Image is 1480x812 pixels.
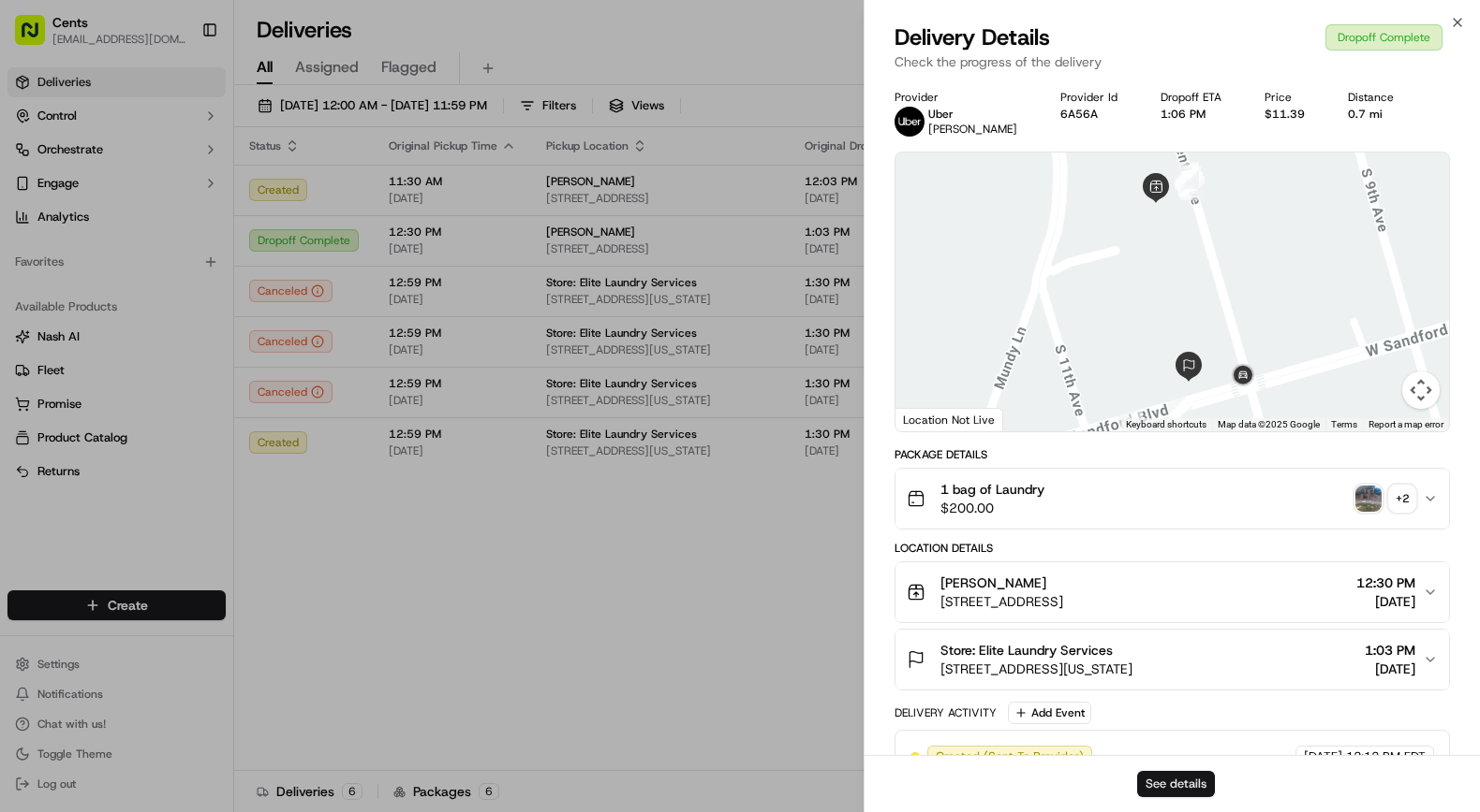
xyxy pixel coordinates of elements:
img: uber-new-logo.jpeg [895,107,925,137]
div: Start new chat [84,178,307,196]
span: • [155,289,162,304]
span: Store: Elite Laundry Services [940,641,1113,660]
a: Powered byPylon [132,462,227,477]
span: 12:30 PM [1356,573,1415,592]
button: Store: Elite Laundry Services[STREET_ADDRESS][US_STATE]1:03 PM[DATE] [895,630,1449,689]
span: [DATE] [166,340,204,355]
span: [PERSON_NAME] [928,122,1017,137]
div: Distance [1348,90,1407,105]
span: [DATE] [1304,748,1342,765]
button: 1 bag of Laundry$200.00photo_proof_of_pickup image+2 [895,469,1449,529]
div: Dropoff ETA [1161,90,1235,105]
div: 18 [1175,162,1199,186]
p: Uber [928,107,1017,122]
button: Add Event [1008,702,1091,724]
span: Knowledge Base [37,417,143,436]
div: 0.7 mi [1348,107,1407,122]
span: [PERSON_NAME] [940,573,1046,592]
span: Created (Sent To Provider) [936,748,1084,765]
a: Open this area in Google Maps (opens a new window) [900,407,962,431]
span: [DATE] [1365,660,1415,678]
div: 📗 [19,419,34,434]
button: 6A56A [1060,107,1098,122]
a: 💻API Documentation [151,410,308,443]
span: [PERSON_NAME] [58,340,152,355]
button: photo_proof_of_pickup image+2 [1355,486,1415,512]
a: Report a map error [1369,419,1443,429]
img: 1736555255976-a54dd68f-1ca7-489b-9aae-adbdc363a1c4 [37,341,52,355]
p: Welcome 👋 [19,74,341,104]
button: Map camera controls [1402,371,1440,409]
div: 17 [1118,411,1143,435]
div: Price [1265,90,1318,105]
img: Masood Aslam [19,322,49,352]
span: API Documentation [177,417,301,436]
span: [STREET_ADDRESS] [940,592,1063,611]
span: 12:12 PM EDT [1346,748,1426,765]
img: 1736555255976-a54dd68f-1ca7-489b-9aae-adbdc363a1c4 [19,178,52,211]
button: Keyboard shortcuts [1126,418,1206,431]
span: 1:03 PM [1365,641,1415,660]
div: We're available if you need us! [84,196,258,211]
div: Location Details [895,541,1450,556]
img: Google [900,407,962,431]
div: Provider [895,90,1030,105]
img: 1738778727109-b901c2ba-d612-49f7-a14d-d897ce62d23f [39,178,73,211]
div: 1:06 PM [1161,107,1235,122]
span: [PERSON_NAME] [58,289,152,304]
span: • [155,340,162,355]
div: Past conversations [19,242,126,257]
input: Got a question? Start typing here... [49,120,337,139]
span: $200.00 [940,499,1044,517]
img: photo_proof_of_pickup image [1355,486,1382,512]
button: See all [290,239,341,261]
span: Delivery Details [895,22,1050,52]
div: Location Not Live [895,408,1003,431]
div: Provider Id [1060,90,1131,105]
span: [DATE] [166,289,204,304]
span: [STREET_ADDRESS][US_STATE] [940,660,1132,678]
span: Pylon [186,463,227,477]
img: 1736555255976-a54dd68f-1ca7-489b-9aae-adbdc363a1c4 [37,290,52,305]
div: 19 [1168,398,1192,422]
a: 📗Knowledge Base [11,410,151,443]
img: Nash [19,18,56,55]
span: 1 bag of Laundry [940,480,1044,499]
div: $11.39 [1265,107,1318,122]
span: Map data ©2025 Google [1218,419,1320,429]
button: [PERSON_NAME][STREET_ADDRESS]12:30 PM[DATE] [895,562,1449,622]
div: Package Details [895,447,1450,462]
button: See details [1137,771,1215,797]
div: 💻 [158,419,173,434]
span: [DATE] [1356,592,1415,611]
p: Check the progress of the delivery [895,52,1450,71]
a: Terms (opens in new tab) [1331,419,1357,429]
div: Delivery Activity [895,705,997,720]
img: Grace Nketiah [19,271,49,301]
button: Start new chat [318,183,341,206]
div: + 2 [1389,486,1415,512]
